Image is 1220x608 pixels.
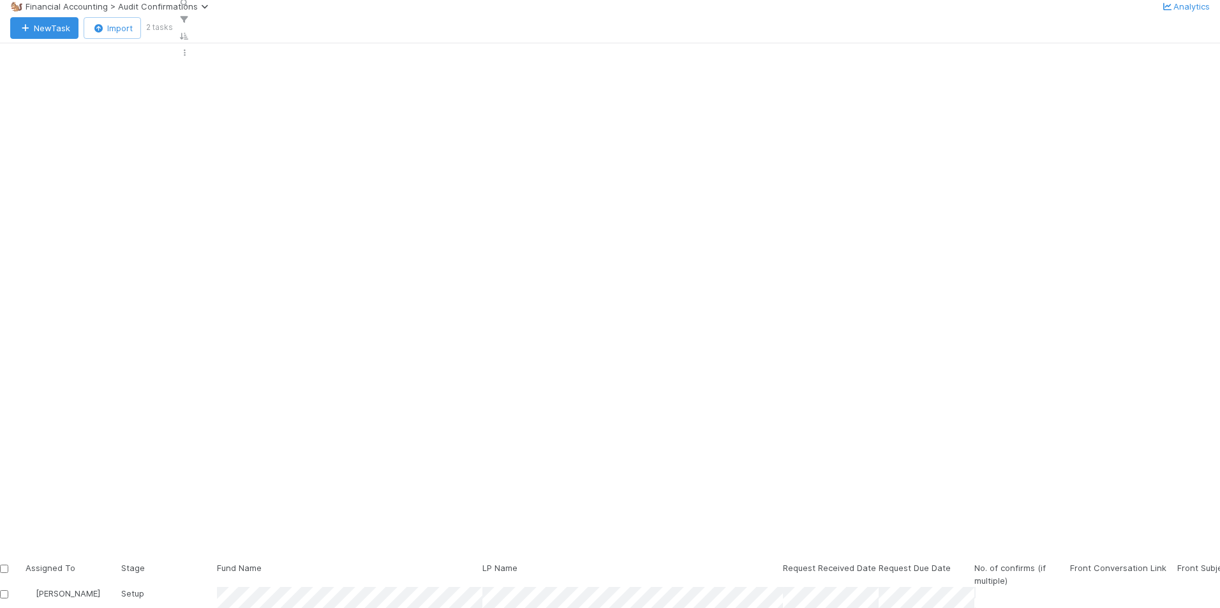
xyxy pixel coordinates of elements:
span: Fund Name [217,563,262,573]
span: 🐿️ [10,1,23,11]
span: Request Received Date [783,563,876,573]
span: Assigned To [26,563,75,573]
div: [PERSON_NAME] [26,587,100,600]
button: NewTask [10,17,78,39]
span: Stage [121,563,145,573]
span: Request Due Date [879,563,951,573]
button: Import [84,17,141,39]
span: LP Name [482,563,517,573]
div: Setup [121,587,144,600]
span: No. of confirms (if multiple) [974,563,1046,586]
img: avatar_487f705b-1efa-4920-8de6-14528bcda38c.png [26,589,36,599]
span: Setup [121,588,144,598]
small: 2 tasks [146,22,173,33]
span: [PERSON_NAME] [36,588,100,598]
span: Financial Accounting > Audit Confirmations [26,1,213,11]
span: Front Conversation Link [1070,563,1166,573]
